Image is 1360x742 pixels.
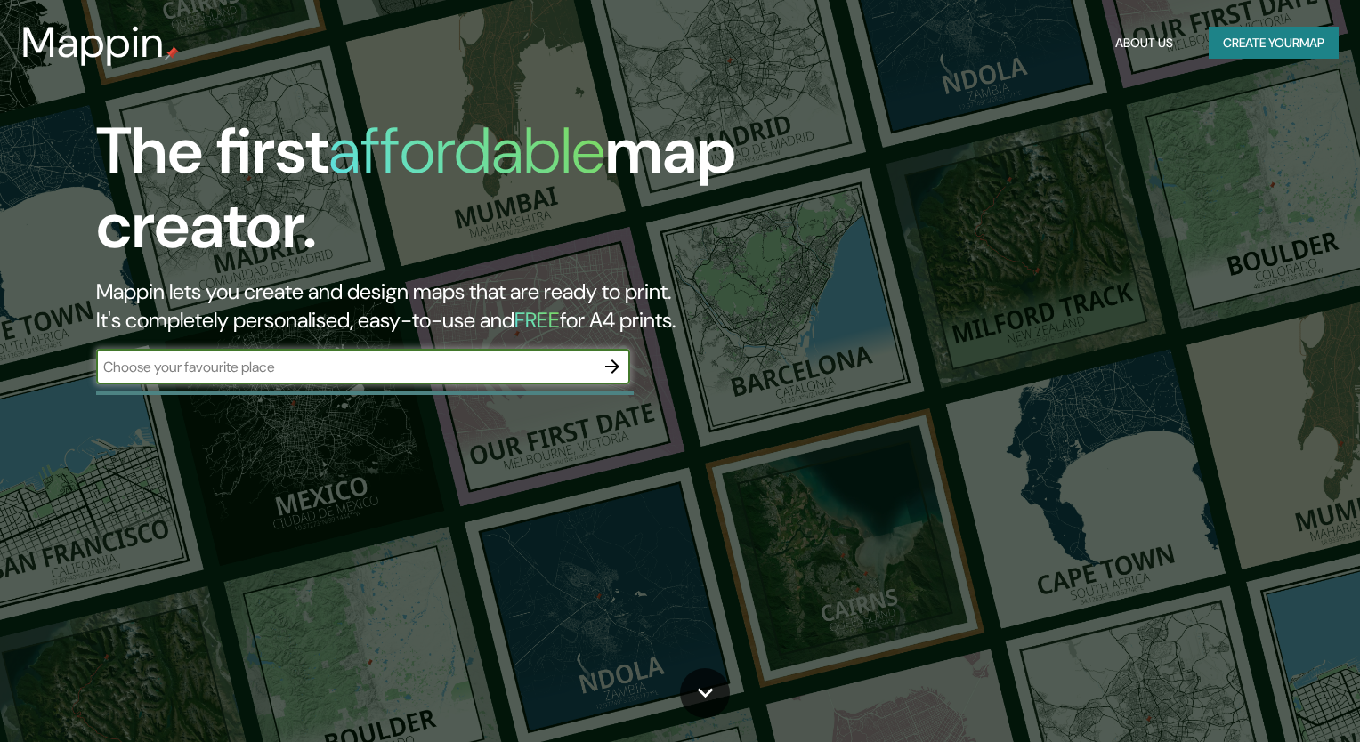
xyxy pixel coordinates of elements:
[96,114,776,278] h1: The first map creator.
[165,46,179,60] img: mappin-pin
[96,357,595,377] input: Choose your favourite place
[514,306,560,334] h5: FREE
[328,109,605,192] h1: affordable
[1209,27,1339,60] button: Create yourmap
[21,18,165,68] h3: Mappin
[1108,27,1180,60] button: About Us
[96,278,776,335] h2: Mappin lets you create and design maps that are ready to print. It's completely personalised, eas...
